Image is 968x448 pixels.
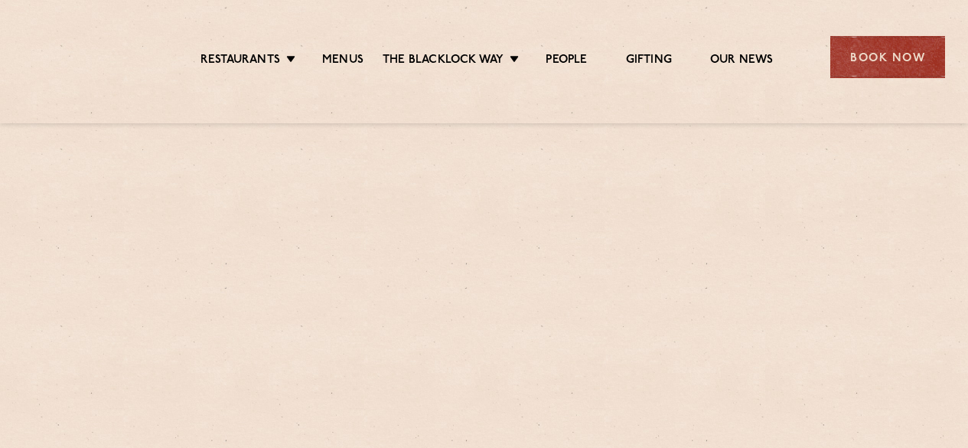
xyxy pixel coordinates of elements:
a: The Blacklock Way [383,53,504,70]
a: Restaurants [200,53,280,70]
img: svg%3E [23,15,151,100]
a: Our News [710,53,774,70]
a: People [546,53,587,70]
a: Menus [322,53,363,70]
a: Gifting [626,53,672,70]
div: Book Now [830,36,945,78]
